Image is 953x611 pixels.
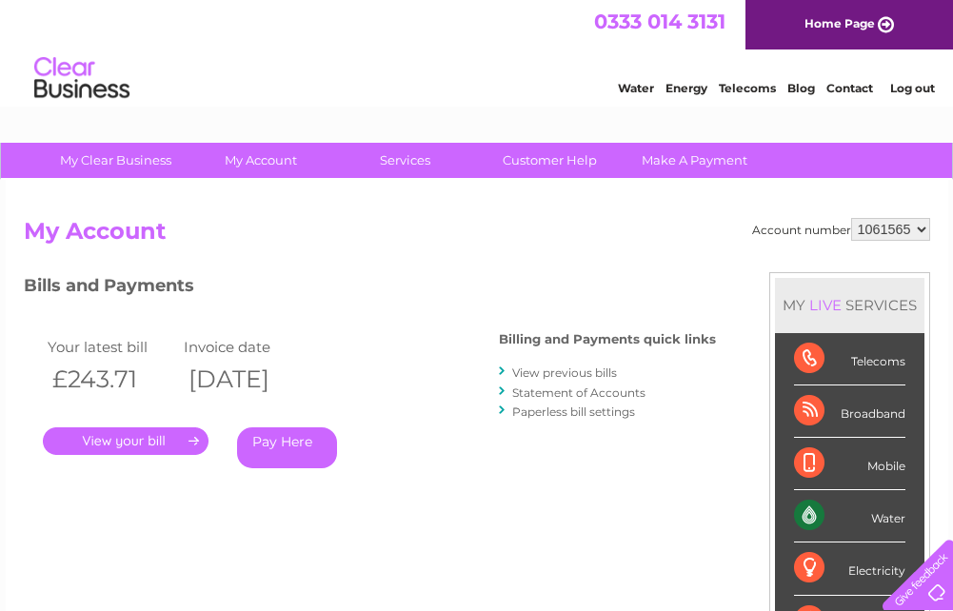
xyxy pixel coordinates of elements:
[890,81,935,95] a: Log out
[787,81,815,95] a: Blog
[471,143,628,178] a: Customer Help
[33,49,130,108] img: logo.png
[665,81,707,95] a: Energy
[512,404,635,419] a: Paperless bill settings
[826,81,873,95] a: Contact
[794,333,905,385] div: Telecoms
[24,272,716,305] h3: Bills and Payments
[28,10,927,92] div: Clear Business is a trading name of Verastar Limited (registered in [GEOGRAPHIC_DATA] No. 3667643...
[37,143,194,178] a: My Clear Business
[499,332,716,346] h4: Billing and Payments quick links
[594,10,725,33] a: 0333 014 3131
[794,438,905,490] div: Mobile
[179,360,316,399] th: [DATE]
[182,143,339,178] a: My Account
[237,427,337,468] a: Pay Here
[752,218,930,241] div: Account number
[512,385,645,400] a: Statement of Accounts
[719,81,776,95] a: Telecoms
[616,143,773,178] a: Make A Payment
[794,542,905,595] div: Electricity
[794,490,905,542] div: Water
[43,334,180,360] td: Your latest bill
[43,360,180,399] th: £243.71
[24,218,930,254] h2: My Account
[512,365,617,380] a: View previous bills
[179,334,316,360] td: Invoice date
[794,385,905,438] div: Broadband
[327,143,484,178] a: Services
[618,81,654,95] a: Water
[805,296,845,314] div: LIVE
[775,278,924,332] div: MY SERVICES
[43,427,208,455] a: .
